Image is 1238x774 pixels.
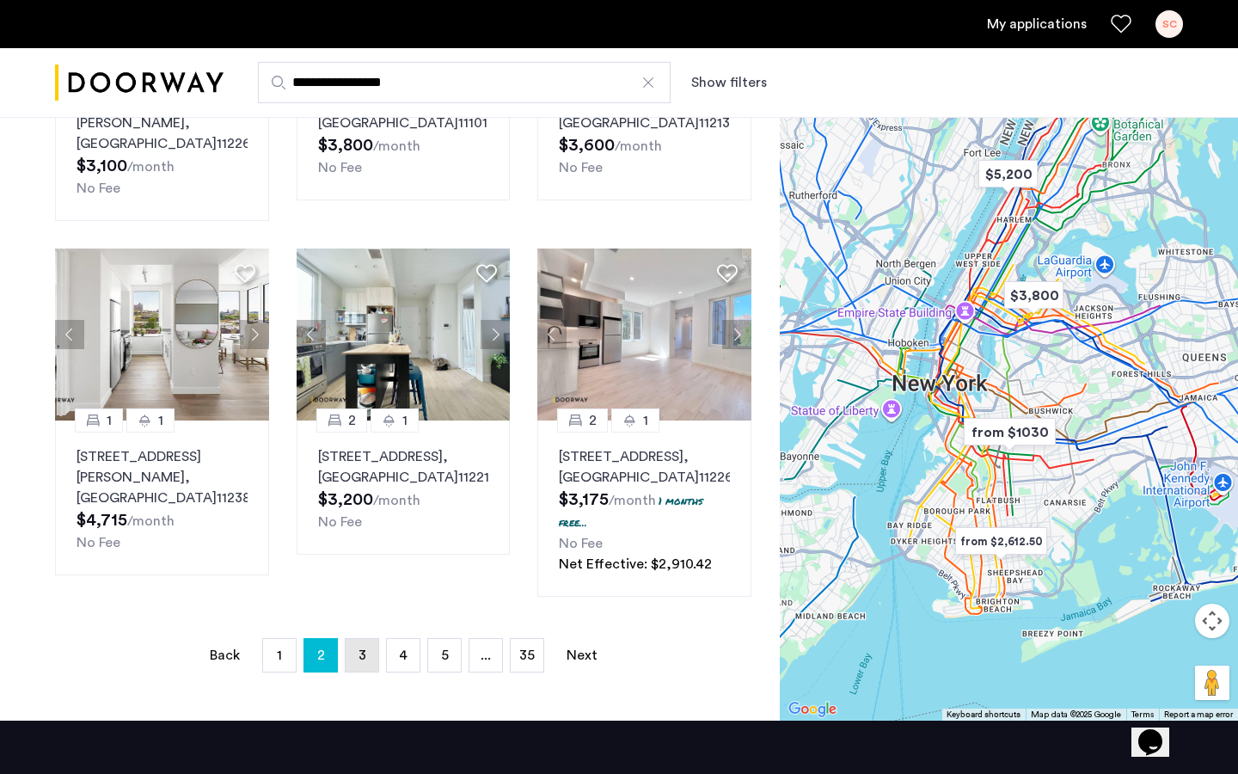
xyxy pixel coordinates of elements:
[240,320,269,349] button: Next apartment
[1164,709,1233,721] a: Report a map error
[77,536,120,550] span: No Fee
[77,157,127,175] span: $3,100
[158,410,163,431] span: 1
[948,522,1054,561] div: from $2,612.50
[565,639,599,672] a: Next
[1031,710,1121,719] span: Map data ©2025 Google
[55,638,751,673] nav: Pagination
[359,648,366,662] span: 3
[127,160,175,174] sub: /month
[55,51,224,115] a: Cazamio logo
[537,421,751,597] a: 21[STREET_ADDRESS], [GEOGRAPHIC_DATA]112261 months free...No FeeNet Effective: $2,910.42
[318,161,362,175] span: No Fee
[277,648,282,662] span: 1
[402,410,408,431] span: 1
[1131,705,1186,757] iframe: chat widget
[55,421,269,575] a: 11[STREET_ADDRESS][PERSON_NAME], [GEOGRAPHIC_DATA]11238No Fee
[559,537,603,550] span: No Fee
[297,421,511,555] a: 21[STREET_ADDRESS], [GEOGRAPHIC_DATA]11221No Fee
[947,709,1020,721] button: Keyboard shortcuts
[1111,14,1131,34] a: Favorites
[77,446,248,508] p: [STREET_ADDRESS][PERSON_NAME] 11238
[55,51,224,115] img: logo
[77,92,248,154] p: [STREET_ADDRESS][PERSON_NAME] 11226
[559,161,603,175] span: No Fee
[971,155,1045,193] div: $5,200
[77,181,120,195] span: No Fee
[615,139,662,153] sub: /month
[784,698,841,721] a: Open this area in Google Maps (opens a new window)
[441,648,449,662] span: 5
[317,642,325,669] span: 2
[348,410,356,431] span: 2
[1155,10,1183,38] div: SC
[643,410,648,431] span: 1
[559,137,615,154] span: $3,600
[559,557,712,571] span: Net Effective: $2,910.42
[559,491,609,508] span: $3,175
[784,698,841,721] img: Google
[537,66,751,200] a: 21[STREET_ADDRESS], [GEOGRAPHIC_DATA]11213No Fee
[318,491,373,508] span: $3,200
[987,14,1087,34] a: My application
[258,62,671,103] input: Apartment Search
[55,249,269,421] img: 2016_638666715889771230.jpeg
[559,446,730,488] p: [STREET_ADDRESS] 11226
[691,72,767,93] button: Show or hide filters
[481,320,510,349] button: Next apartment
[1195,666,1229,700] button: Drag Pegman onto the map to open Street View
[373,494,420,507] sub: /month
[399,648,408,662] span: 4
[297,320,326,349] button: Previous apartment
[589,410,597,431] span: 2
[318,137,373,154] span: $3,800
[297,66,511,200] a: 11[STREET_ADDRESS], [GEOGRAPHIC_DATA]11101No Fee
[297,249,511,421] img: 2013_638594179371879686.jpeg
[318,515,362,529] span: No Fee
[127,514,175,528] sub: /month
[609,494,656,507] sub: /month
[537,249,751,421] img: 2013_638446582558794198.jpeg
[107,410,112,431] span: 1
[519,648,535,662] span: 35
[537,320,567,349] button: Previous apartment
[957,413,1063,451] div: from $1030
[722,320,751,349] button: Next apartment
[77,512,127,529] span: $4,715
[55,66,269,221] a: 21[STREET_ADDRESS][PERSON_NAME], [GEOGRAPHIC_DATA]11226No Fee
[1195,604,1229,638] button: Map camera controls
[373,139,420,153] sub: /month
[481,648,491,662] span: ...
[55,320,84,349] button: Previous apartment
[318,446,489,488] p: [STREET_ADDRESS] 11221
[207,639,242,672] a: Back
[997,276,1070,315] div: $3,800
